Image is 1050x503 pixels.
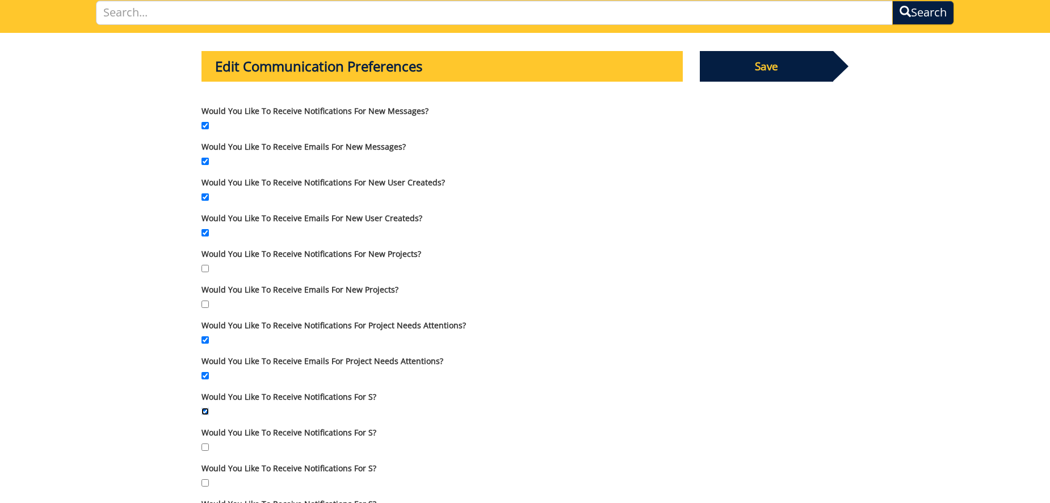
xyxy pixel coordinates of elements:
p: Edit Communication Preferences [201,51,683,82]
label: Would you like to receive notifications for New Projects? [201,248,849,260]
button: Search [892,1,954,25]
label: Would you like to receive emails for New Projects? [201,284,849,295]
label: Would you like to receive emails for Project Needs Attentions? [201,356,849,367]
label: Would you like to receive notifications for Project Needs Attentions? [201,320,849,331]
label: Would you like to receive emails for New User Createds? [201,213,849,224]
label: Would you like to receive notifications for New Messages? [201,105,849,117]
input: Search... [96,1,893,25]
label: Would you like to receive notifications for s? [201,427,849,438]
label: Would you like to receive notifications for s? [201,391,849,403]
label: Would you like to receive notifications for s? [201,463,849,474]
label: Would you like to receive emails for New Messages? [201,141,849,153]
span: Save [700,51,834,82]
button: Save [700,51,849,82]
label: Would you like to receive notifications for New User Createds? [201,177,849,188]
